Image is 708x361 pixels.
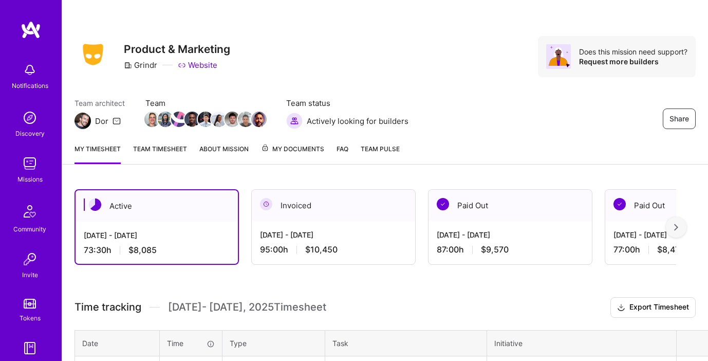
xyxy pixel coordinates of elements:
[663,109,696,129] button: Share
[171,112,187,127] img: Team Member Avatar
[252,111,266,128] a: Team Member Avatar
[261,143,324,155] span: My Documents
[89,198,101,211] img: Active
[113,117,121,125] i: icon Mail
[168,301,326,314] span: [DATE] - [DATE] , 2025 Timesheet
[226,111,239,128] a: Team Member Avatar
[579,47,687,57] div: Does this mission need support?
[305,244,338,255] span: $10,450
[337,143,348,164] a: FAQ
[20,313,41,323] div: Tokens
[286,98,408,109] span: Team status
[128,245,157,256] span: $8,085
[13,224,46,234] div: Community
[669,114,689,124] span: Share
[75,330,160,356] th: Date
[260,198,272,210] img: Invoiced
[159,111,172,128] a: Team Member Avatar
[238,112,253,127] img: Team Member Avatar
[481,244,509,255] span: $9,570
[260,244,407,255] div: 95:00 h
[239,111,252,128] a: Team Member Avatar
[84,245,230,256] div: 73:30 h
[437,198,449,210] img: Paid Out
[199,111,212,128] a: Team Member Avatar
[17,174,43,185] div: Missions
[21,21,41,39] img: logo
[494,338,669,349] div: Initiative
[124,60,157,70] div: Grindr
[124,43,230,56] h3: Product & Marketing
[74,41,111,68] img: Company Logo
[22,269,38,280] div: Invite
[84,230,230,241] div: [DATE] - [DATE]
[260,229,407,240] div: [DATE] - [DATE]
[145,111,159,128] a: Team Member Avatar
[76,190,238,222] div: Active
[184,112,200,127] img: Team Member Avatar
[212,111,226,128] a: Team Member Avatar
[437,229,584,240] div: [DATE] - [DATE]
[20,153,40,174] img: teamwork
[145,98,266,109] span: Team
[144,112,160,127] img: Team Member Avatar
[617,302,625,313] i: icon Download
[211,112,227,127] img: Team Member Avatar
[133,143,187,164] a: Team timesheet
[17,199,42,224] img: Community
[158,112,173,127] img: Team Member Avatar
[20,249,40,269] img: Invite
[74,143,121,164] a: My timesheet
[437,244,584,255] div: 87:00 h
[178,60,217,70] a: Website
[20,60,40,80] img: bell
[167,338,215,349] div: Time
[20,107,40,128] img: discovery
[613,198,626,210] img: Paid Out
[546,44,571,69] img: Avatar
[95,116,108,127] div: Dor
[12,80,48,91] div: Notifications
[610,297,696,318] button: Export Timesheet
[185,111,199,128] a: Team Member Avatar
[24,299,36,309] img: tokens
[286,113,303,129] img: Actively looking for builders
[657,244,685,255] span: $8,470
[251,112,267,127] img: Team Member Avatar
[74,113,91,129] img: Team Architect
[74,301,141,314] span: Time tracking
[198,112,213,127] img: Team Member Avatar
[428,190,592,221] div: Paid Out
[674,224,678,231] img: right
[361,143,400,164] a: Team Pulse
[361,145,400,153] span: Team Pulse
[252,190,415,221] div: Invoiced
[225,112,240,127] img: Team Member Avatar
[222,330,325,356] th: Type
[172,111,185,128] a: Team Member Avatar
[261,143,324,164] a: My Documents
[579,57,687,66] div: Request more builders
[325,330,487,356] th: Task
[15,128,45,139] div: Discovery
[20,338,40,358] img: guide book
[74,98,125,109] span: Team architect
[307,116,408,127] span: Actively looking for builders
[199,143,249,164] a: About Mission
[124,61,132,69] i: icon CompanyGray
